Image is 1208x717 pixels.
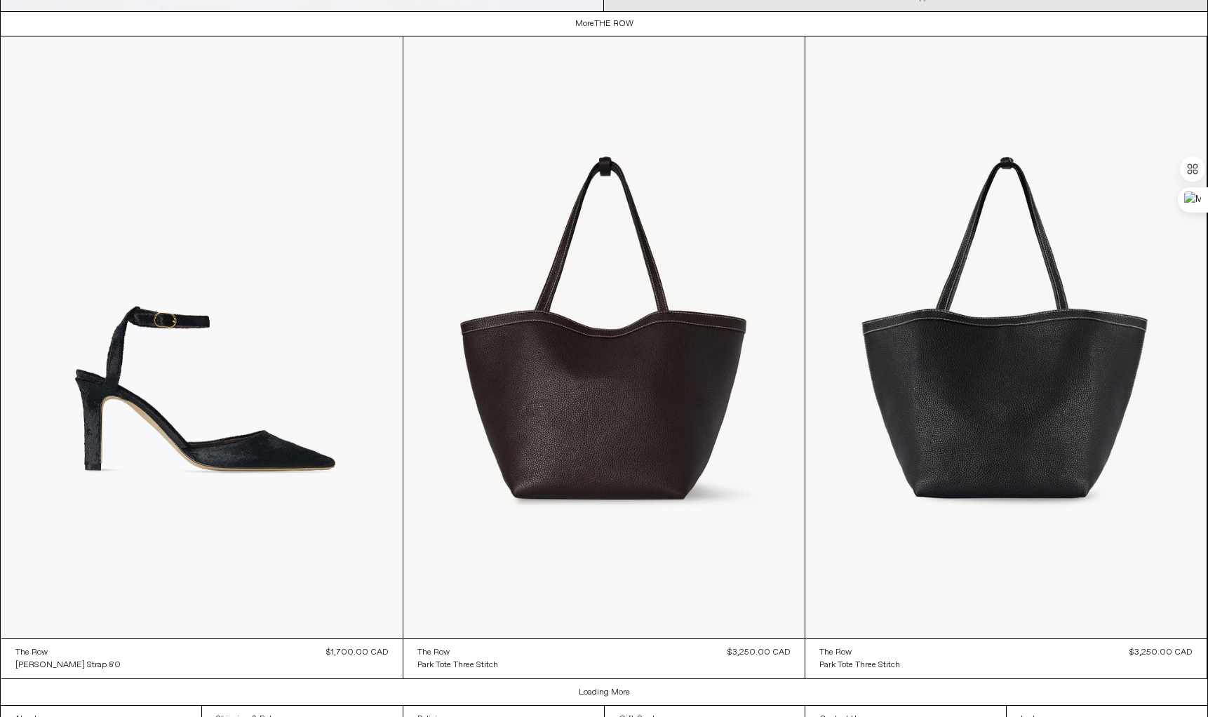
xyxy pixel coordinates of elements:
[417,659,498,671] div: Park Tote Three Stitch
[15,647,48,659] div: The Row
[15,659,121,671] div: [PERSON_NAME] Strap 80
[819,659,900,671] a: Park Tote Three Stitch
[594,19,633,29] span: The Row
[403,36,805,638] img: The Row Park Tote Three Stitch
[417,659,498,671] a: Park Tote Three Stitch
[575,12,633,36] h1: More
[326,646,389,659] div: $1,700.00 CAD
[805,36,1207,638] img: The Row Park Tote Three Stitch
[15,659,121,671] a: [PERSON_NAME] Strap 80
[417,647,450,659] div: The Row
[819,646,900,659] a: The Row
[1129,646,1193,659] div: $3,250.00 CAD
[727,646,791,659] div: $3,250.00 CAD
[417,646,498,659] a: The Row
[15,646,121,659] a: The Row
[819,647,852,659] div: The Row
[1,36,403,638] img: The Row Carla Ankle Strap
[579,687,630,698] a: Loading More
[819,659,900,671] div: Park Tote Three Stitch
